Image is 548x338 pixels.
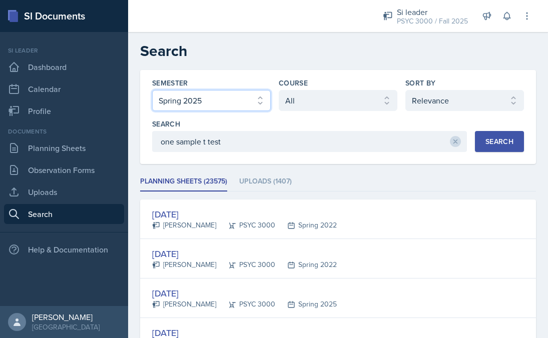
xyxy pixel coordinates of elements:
[216,299,275,309] div: PSYC 3000
[275,220,337,230] div: Spring 2022
[4,138,124,158] a: Planning Sheets
[275,299,337,309] div: Spring 2025
[4,57,124,77] a: Dashboard
[4,204,124,224] a: Search
[397,6,468,18] div: Si leader
[152,131,467,152] input: Enter search phrase
[4,239,124,259] div: Help & Documentation
[140,42,536,60] h2: Search
[152,259,216,270] div: [PERSON_NAME]
[4,182,124,202] a: Uploads
[485,137,513,145] div: Search
[216,220,275,230] div: PSYC 3000
[397,16,468,26] div: PSYC 3000 / Fall 2025
[152,299,216,309] div: [PERSON_NAME]
[4,79,124,99] a: Calendar
[32,322,100,332] div: [GEOGRAPHIC_DATA]
[152,119,180,129] label: Search
[4,160,124,180] a: Observation Forms
[405,78,435,88] label: Sort By
[4,101,124,121] a: Profile
[152,247,337,260] div: [DATE]
[216,259,275,270] div: PSYC 3000
[4,46,124,55] div: Si leader
[152,78,188,88] label: Semester
[152,220,216,230] div: [PERSON_NAME]
[239,172,292,191] li: Uploads (1407)
[275,259,337,270] div: Spring 2022
[140,172,227,191] li: Planning Sheets (23575)
[32,312,100,322] div: [PERSON_NAME]
[152,286,337,300] div: [DATE]
[475,131,524,152] button: Search
[279,78,308,88] label: Course
[152,207,337,221] div: [DATE]
[4,127,124,136] div: Documents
